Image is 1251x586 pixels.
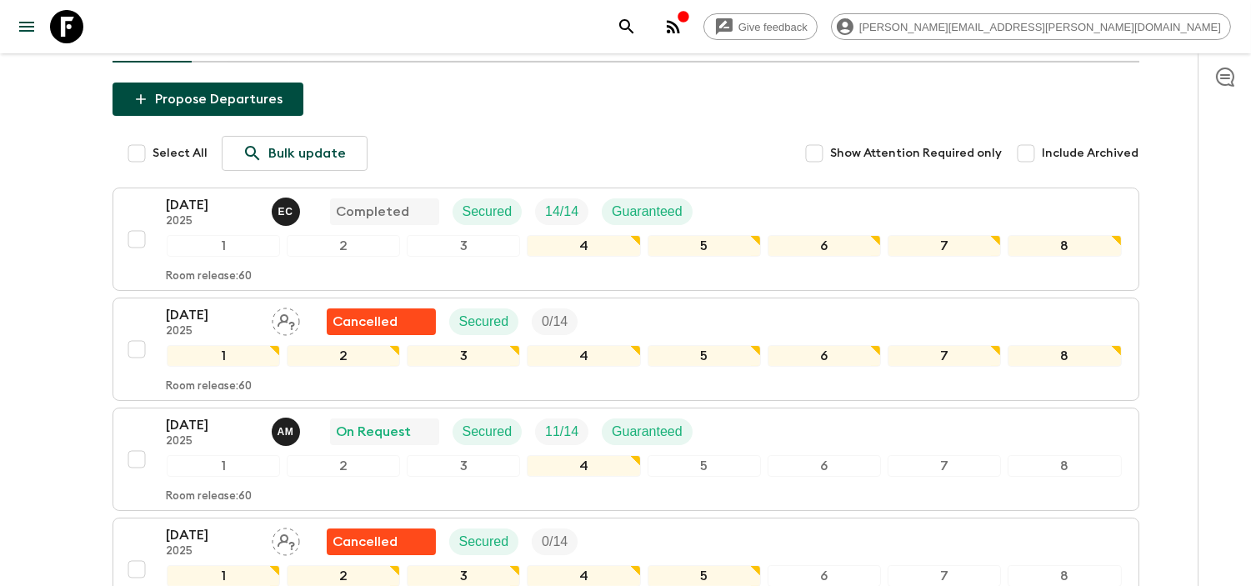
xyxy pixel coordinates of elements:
[532,308,578,335] div: Trip Fill
[269,143,347,163] p: Bulk update
[527,235,640,257] div: 4
[463,202,513,222] p: Secured
[407,235,520,257] div: 3
[449,528,519,555] div: Secured
[333,312,398,332] p: Cancelled
[545,202,578,222] p: 14 / 14
[612,422,683,442] p: Guaranteed
[453,418,523,445] div: Secured
[648,455,761,477] div: 5
[407,455,520,477] div: 3
[648,235,761,257] div: 5
[1043,145,1139,162] span: Include Archived
[167,235,280,257] div: 1
[768,235,881,257] div: 6
[729,21,817,33] span: Give feedback
[113,408,1139,511] button: [DATE]2025Allan MoralesOn RequestSecuredTrip FillGuaranteed12345678Room release:60
[545,422,578,442] p: 11 / 14
[153,145,208,162] span: Select All
[535,198,588,225] div: Trip Fill
[532,528,578,555] div: Trip Fill
[888,455,1001,477] div: 7
[888,345,1001,367] div: 7
[272,533,300,546] span: Assign pack leader
[113,188,1139,291] button: [DATE]2025Eduardo Caravaca CompletedSecuredTrip FillGuaranteed12345678Room release:60
[167,215,258,228] p: 2025
[648,345,761,367] div: 5
[113,298,1139,401] button: [DATE]2025Assign pack leaderFlash Pack cancellationSecuredTrip Fill12345678Room release:60
[337,202,410,222] p: Completed
[703,13,818,40] a: Give feedback
[610,10,643,43] button: search adventures
[167,195,258,215] p: [DATE]
[337,422,412,442] p: On Request
[463,422,513,442] p: Secured
[449,308,519,335] div: Secured
[768,345,881,367] div: 6
[1008,455,1121,477] div: 8
[222,136,368,171] a: Bulk update
[327,308,436,335] div: Flash Pack cancellation
[167,545,258,558] p: 2025
[1008,235,1121,257] div: 8
[542,532,568,552] p: 0 / 14
[459,312,509,332] p: Secured
[10,10,43,43] button: menu
[407,345,520,367] div: 3
[453,198,523,225] div: Secured
[542,312,568,332] p: 0 / 14
[831,13,1231,40] div: [PERSON_NAME][EMAIL_ADDRESS][PERSON_NAME][DOMAIN_NAME]
[831,145,1003,162] span: Show Attention Required only
[768,455,881,477] div: 6
[167,525,258,545] p: [DATE]
[333,532,398,552] p: Cancelled
[272,203,303,216] span: Eduardo Caravaca
[1008,345,1121,367] div: 8
[527,345,640,367] div: 4
[850,21,1230,33] span: [PERSON_NAME][EMAIL_ADDRESS][PERSON_NAME][DOMAIN_NAME]
[459,532,509,552] p: Secured
[327,528,436,555] div: Flash Pack cancellation
[113,83,303,116] button: Propose Departures
[535,418,588,445] div: Trip Fill
[612,202,683,222] p: Guaranteed
[888,235,1001,257] div: 7
[527,455,640,477] div: 4
[287,235,400,257] div: 2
